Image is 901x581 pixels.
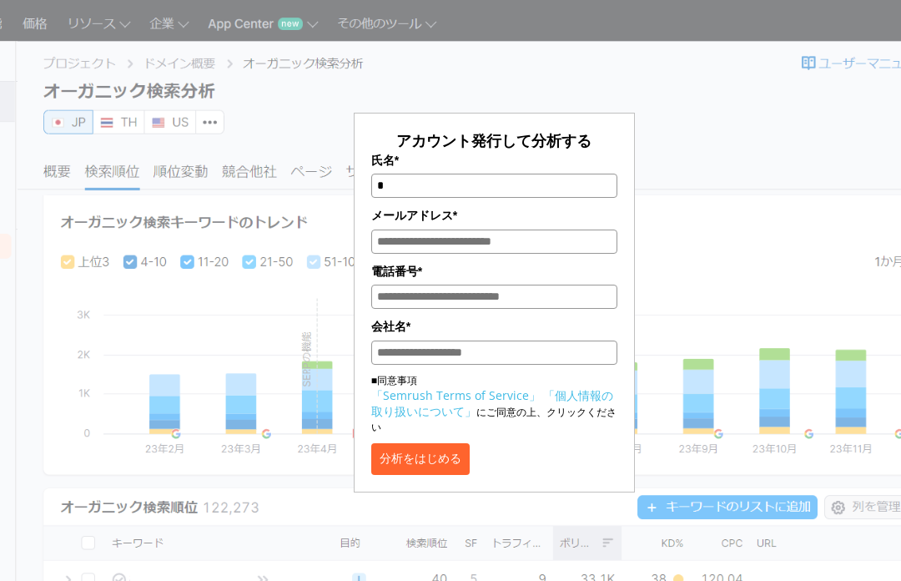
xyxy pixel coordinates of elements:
[371,262,618,280] label: 電話番号*
[371,387,541,403] a: 「Semrush Terms of Service」
[371,387,613,419] a: 「個人情報の取り扱いについて」
[371,373,618,435] p: ■同意事項 にご同意の上、クリックください
[396,130,591,150] span: アカウント発行して分析する
[371,206,618,225] label: メールアドレス*
[371,443,470,475] button: 分析をはじめる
